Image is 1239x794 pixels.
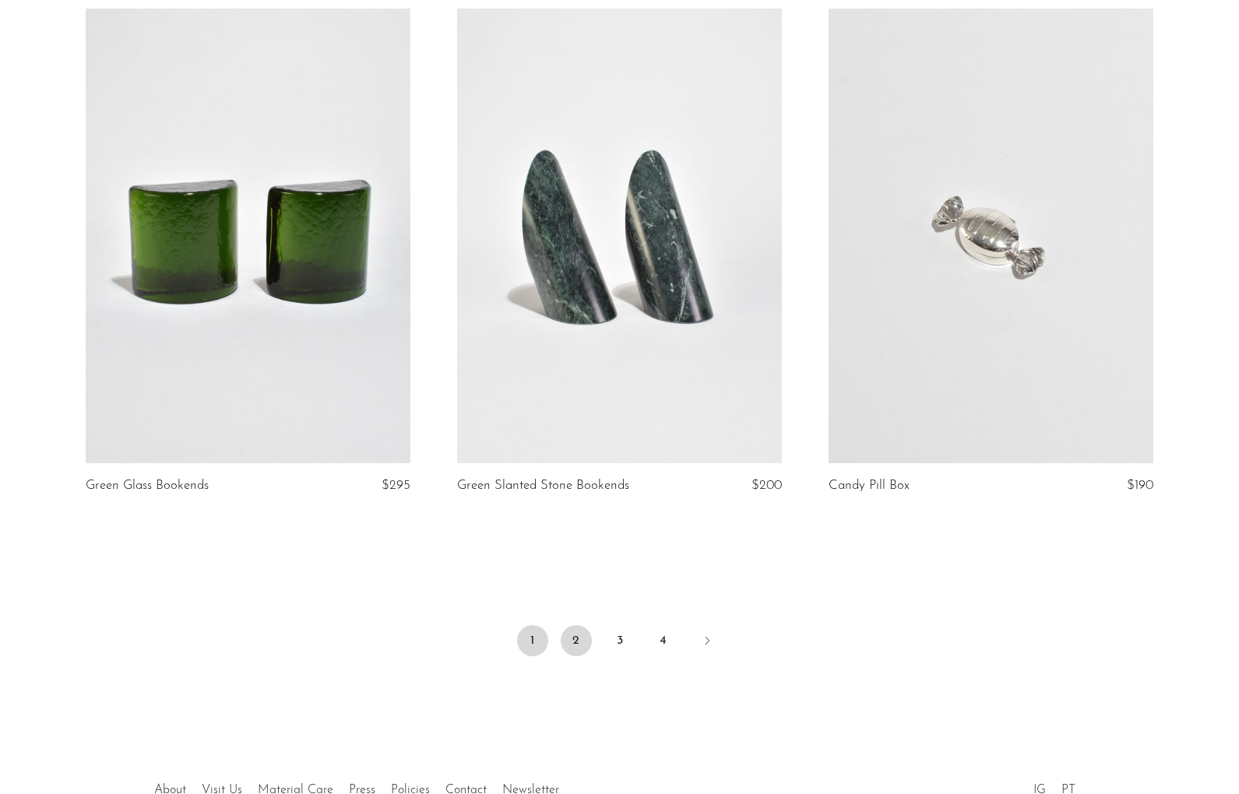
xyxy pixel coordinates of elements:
[692,625,723,659] a: Next
[457,479,629,493] a: Green Slanted Stone Bookends
[382,479,410,492] span: $295
[561,625,592,656] a: 2
[829,479,910,493] a: Candy Pill Box
[648,625,679,656] a: 4
[517,625,548,656] span: 1
[86,479,209,493] a: Green Glass Bookends
[1127,479,1153,492] span: $190
[751,479,782,492] span: $200
[604,625,635,656] a: 3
